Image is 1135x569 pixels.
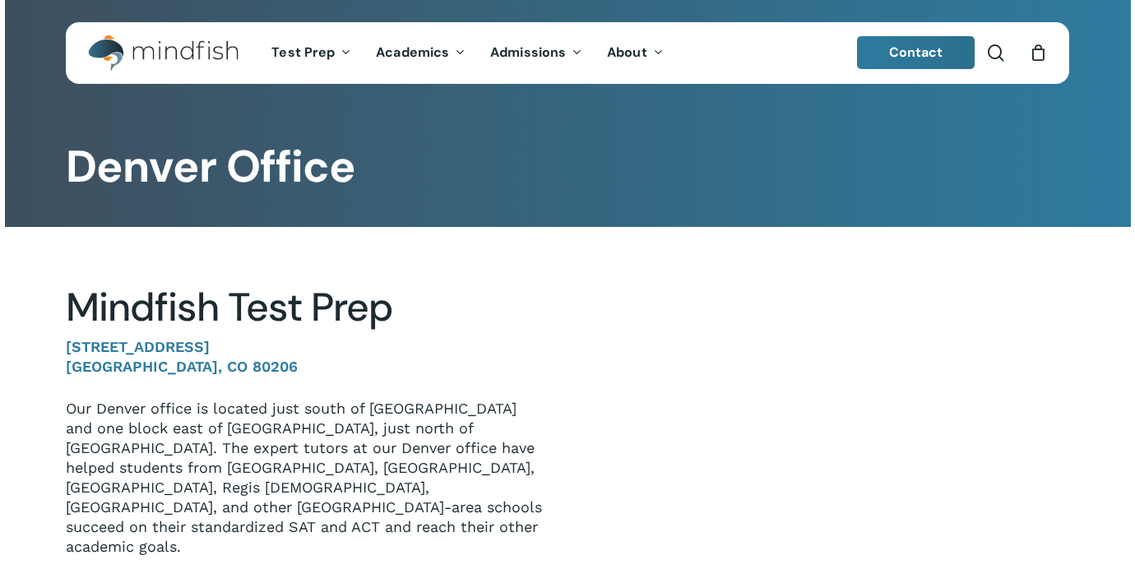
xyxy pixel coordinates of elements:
strong: [GEOGRAPHIC_DATA], CO 80206 [66,358,298,375]
a: Academics [364,46,478,60]
span: Test Prep [271,44,335,61]
header: Main Menu [66,22,1069,84]
a: About [595,46,676,60]
p: Our Denver office is located just south of [GEOGRAPHIC_DATA] and one block east of [GEOGRAPHIC_DA... [66,399,543,557]
span: Admissions [490,44,566,61]
span: Academics [376,44,449,61]
span: Contact [889,44,943,61]
strong: [STREET_ADDRESS] [66,338,210,355]
nav: Main Menu [259,22,675,84]
span: About [607,44,647,61]
a: Cart [1029,44,1047,62]
a: Admissions [478,46,595,60]
h1: Denver Office [66,141,1069,193]
a: Test Prep [259,46,364,60]
h2: Mindfish Test Prep [66,284,543,331]
a: Contact [857,36,975,69]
